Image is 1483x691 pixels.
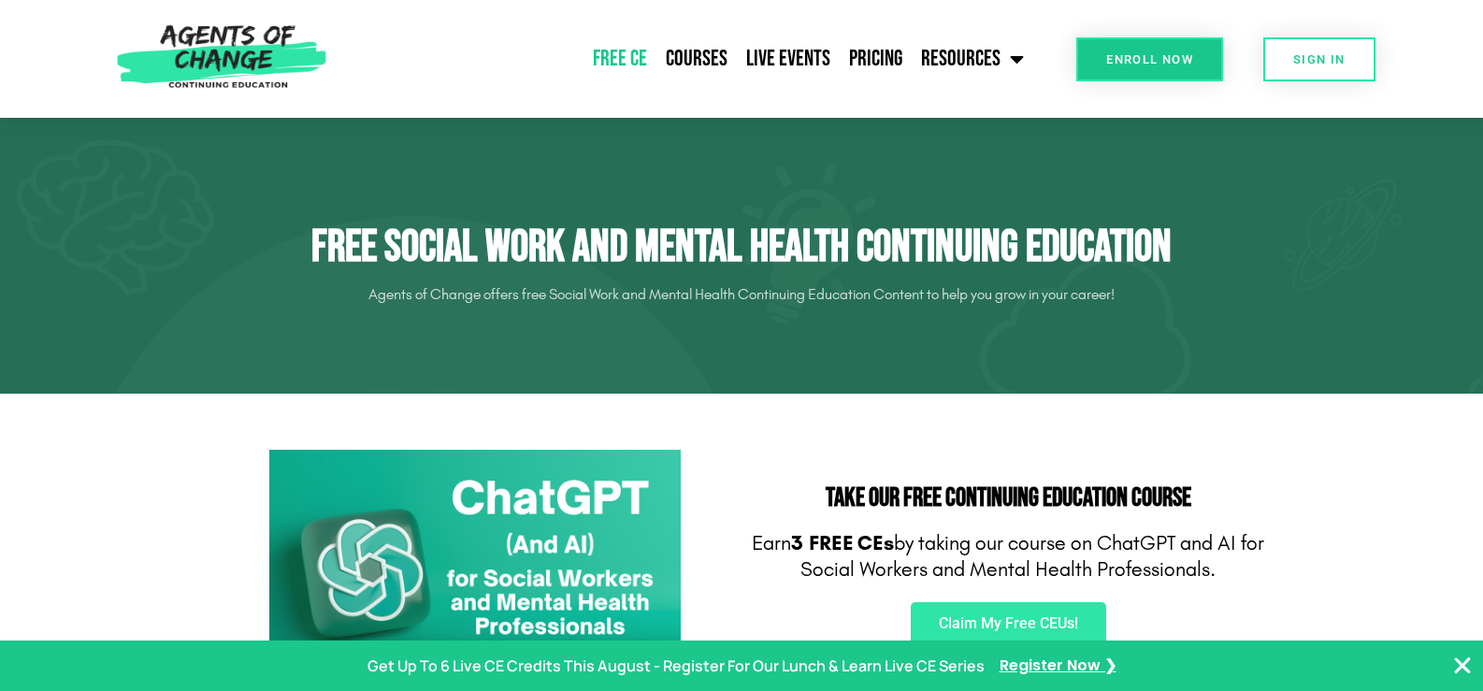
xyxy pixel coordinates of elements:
[218,221,1265,275] h1: Free Social Work and Mental Health Continuing Education
[1451,655,1474,677] button: Close Banner
[737,36,840,82] a: Live Events
[912,36,1033,82] a: Resources
[656,36,737,82] a: Courses
[791,531,894,555] b: 3 FREE CEs
[911,602,1106,645] a: Claim My Free CEUs!
[751,530,1265,583] p: Earn by taking our course on ChatGPT and AI for Social Workers and Mental Health Professionals.
[1106,53,1193,65] span: Enroll Now
[1293,53,1346,65] span: SIGN IN
[840,36,912,82] a: Pricing
[583,36,656,82] a: Free CE
[367,653,985,680] p: Get Up To 6 Live CE Credits This August - Register For Our Lunch & Learn Live CE Series
[939,616,1078,631] span: Claim My Free CEUs!
[336,36,1033,82] nav: Menu
[751,485,1265,511] h2: Take Our FREE Continuing Education Course
[1076,37,1223,81] a: Enroll Now
[1263,37,1375,81] a: SIGN IN
[218,280,1265,310] p: Agents of Change offers free Social Work and Mental Health Continuing Education Content to help y...
[1000,653,1116,680] a: Register Now ❯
